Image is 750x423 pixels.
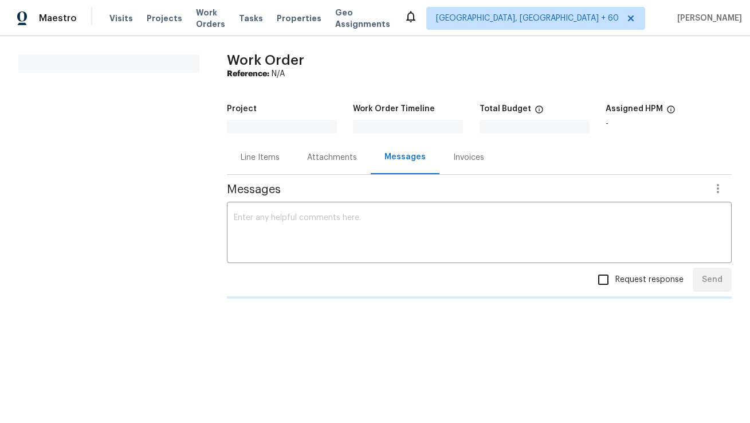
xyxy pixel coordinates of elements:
span: Request response [615,274,684,286]
span: Work Orders [196,7,225,30]
span: Work Order [227,53,304,67]
h5: Project [227,105,257,113]
div: Invoices [453,152,484,163]
div: N/A [227,68,732,80]
b: Reference: [227,70,269,78]
div: - [606,120,732,128]
span: The total cost of line items that have been proposed by Opendoor. This sum includes line items th... [535,105,544,120]
span: Tasks [239,14,263,22]
span: [GEOGRAPHIC_DATA], [GEOGRAPHIC_DATA] + 60 [436,13,619,24]
span: Maestro [39,13,77,24]
h5: Work Order Timeline [353,105,435,113]
div: Attachments [307,152,357,163]
span: Geo Assignments [335,7,390,30]
span: [PERSON_NAME] [673,13,742,24]
div: Messages [384,151,426,163]
span: Visits [109,13,133,24]
div: Line Items [241,152,280,163]
span: Properties [277,13,321,24]
h5: Total Budget [480,105,531,113]
span: Projects [147,13,182,24]
h5: Assigned HPM [606,105,663,113]
span: The hpm assigned to this work order. [666,105,676,120]
span: Messages [227,184,704,195]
